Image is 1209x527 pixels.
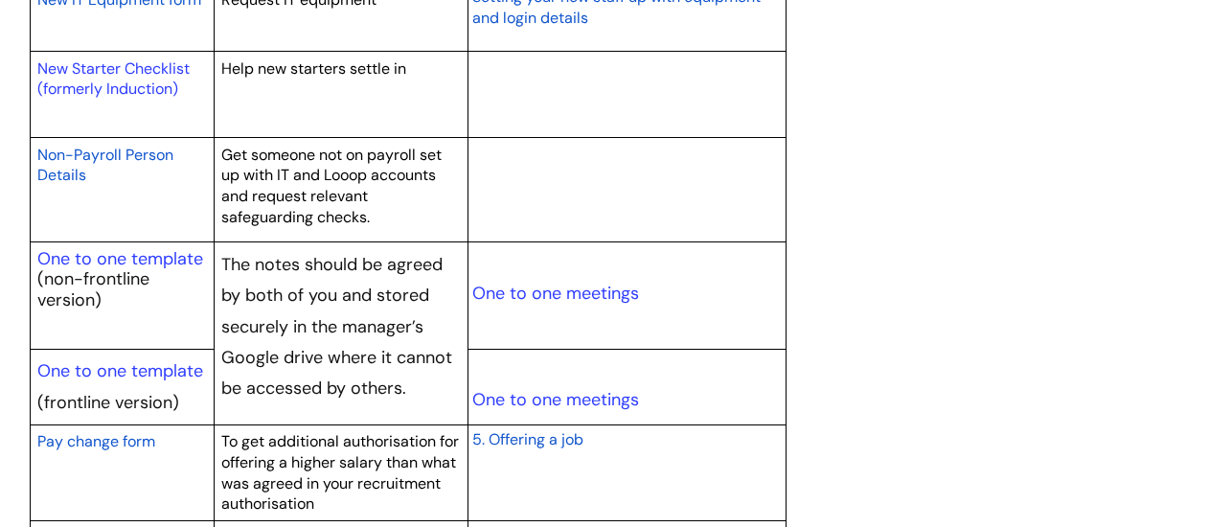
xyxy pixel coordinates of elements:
a: One to one template [37,247,203,270]
td: The notes should be agreed by both of you and stored securely in the manager’s Google drive where... [214,242,468,425]
a: Pay change form [37,429,155,452]
a: One to one meetings [472,388,639,411]
td: (frontline version) [31,349,215,424]
a: One to one meetings [472,282,639,305]
a: One to one template [37,359,203,382]
span: Non-Payroll Person Details [37,145,173,186]
span: 5. Offering a job [472,429,583,449]
a: New Starter Checklist (formerly Induction) [37,58,190,100]
span: Get someone not on payroll set up with IT and Looop accounts and request relevant safeguarding ch... [221,145,442,227]
a: Non-Payroll Person Details [37,143,173,187]
span: Pay change form [37,431,155,451]
span: To get additional authorisation for offering a higher salary than what was agreed in your recruit... [221,431,459,514]
p: (non-frontline version) [37,269,208,310]
span: Help new starters settle in [221,58,406,79]
a: 5. Offering a job [472,427,583,450]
